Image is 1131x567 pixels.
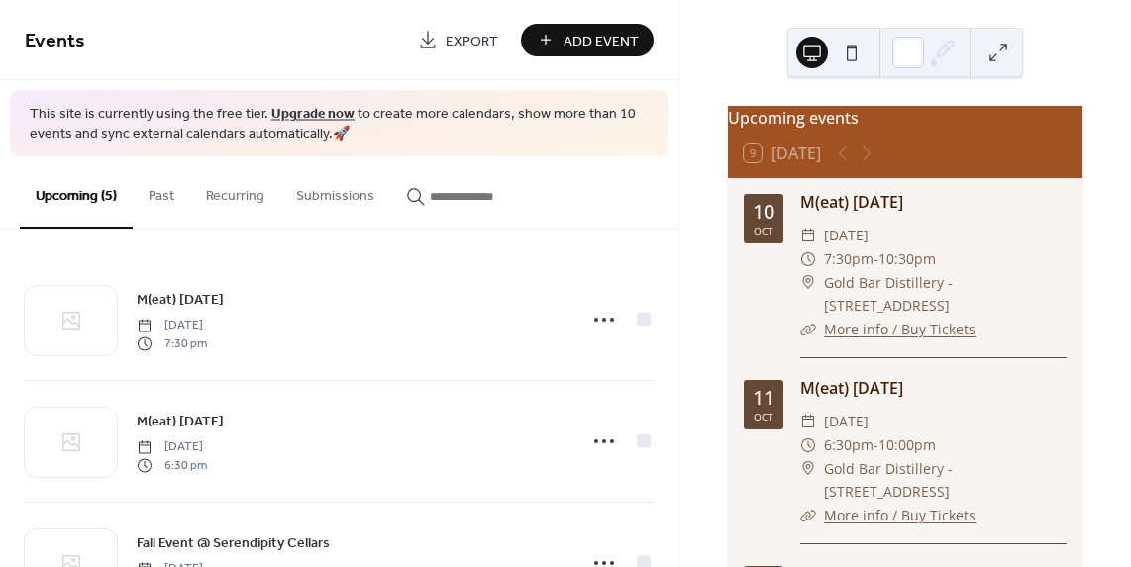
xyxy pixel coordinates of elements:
[564,31,639,51] span: Add Event
[754,226,773,236] div: Oct
[137,531,330,554] a: Fall Event @ Serendipity Cellars
[30,105,649,143] span: This site is currently using the free tier. to create more calendars, show more than 10 events an...
[874,247,878,271] span: -
[133,156,190,227] button: Past
[824,410,869,433] span: [DATE]
[800,410,816,433] div: ​
[800,271,816,295] div: ​
[137,412,224,432] span: M(eat) [DATE]
[521,24,654,56] button: Add Event
[800,504,816,527] div: ​
[190,156,280,227] button: Recurring
[800,247,816,271] div: ​
[446,31,498,51] span: Export
[20,156,133,229] button: Upcoming (5)
[137,410,224,432] a: M(eat) [DATE]
[800,191,903,213] a: M(eat) [DATE]
[137,533,330,554] span: Fall Event @ Serendipity Cellars
[137,438,207,456] span: [DATE]
[728,106,1082,130] div: Upcoming events
[753,388,774,408] div: 11
[280,156,390,227] button: Submissions
[824,320,976,338] a: More info / Buy Tickets
[800,318,816,341] div: ​
[800,224,816,247] div: ​
[878,247,936,271] span: 10:30pm
[824,247,874,271] span: 7:30pm
[137,288,224,311] a: M(eat) [DATE]
[824,433,874,457] span: 6:30pm
[137,317,207,334] span: [DATE]
[824,224,869,247] span: [DATE]
[25,22,85,60] span: Events
[878,433,936,457] span: 10:00pm
[800,433,816,457] div: ​
[824,271,1067,319] span: Gold Bar Distillery - [STREET_ADDRESS]
[800,457,816,481] div: ​
[271,101,355,128] a: Upgrade now
[403,24,513,56] a: Export
[800,377,903,399] a: M(eat) [DATE]
[824,457,1067,505] span: Gold Bar Distillery - [STREET_ADDRESS]
[137,290,224,311] span: M(eat) [DATE]
[137,334,207,352] span: 7:30 pm
[137,456,207,474] span: 6:30 pm
[824,506,976,524] a: More info / Buy Tickets
[874,433,878,457] span: -
[753,202,774,222] div: 10
[754,412,773,422] div: Oct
